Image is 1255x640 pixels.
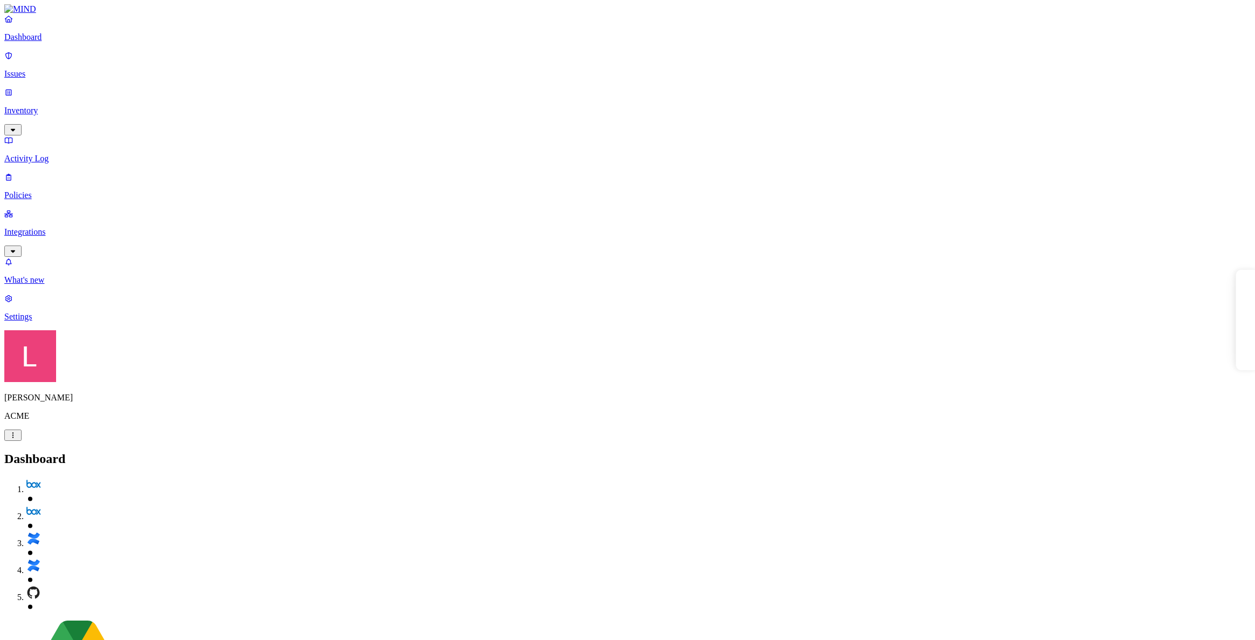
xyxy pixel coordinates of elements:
[26,558,41,573] img: svg%3e
[4,32,1251,42] p: Dashboard
[4,294,1251,322] a: Settings
[4,69,1251,79] p: Issues
[4,275,1251,285] p: What's new
[4,411,1251,421] p: ACME
[4,87,1251,134] a: Inventory
[4,135,1251,164] a: Activity Log
[26,531,41,546] img: svg%3e
[4,4,36,14] img: MIND
[4,209,1251,255] a: Integrations
[4,106,1251,115] p: Inventory
[26,477,41,492] img: svg%3e
[26,504,41,519] img: svg%3e
[4,172,1251,200] a: Policies
[4,190,1251,200] p: Policies
[4,452,1251,466] h2: Dashboard
[4,227,1251,237] p: Integrations
[4,257,1251,285] a: What's new
[4,4,1251,14] a: MIND
[4,330,56,382] img: Landen Brown
[4,312,1251,322] p: Settings
[4,14,1251,42] a: Dashboard
[4,393,1251,403] p: [PERSON_NAME]
[4,154,1251,164] p: Activity Log
[26,585,41,600] img: svg%3e
[4,51,1251,79] a: Issues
